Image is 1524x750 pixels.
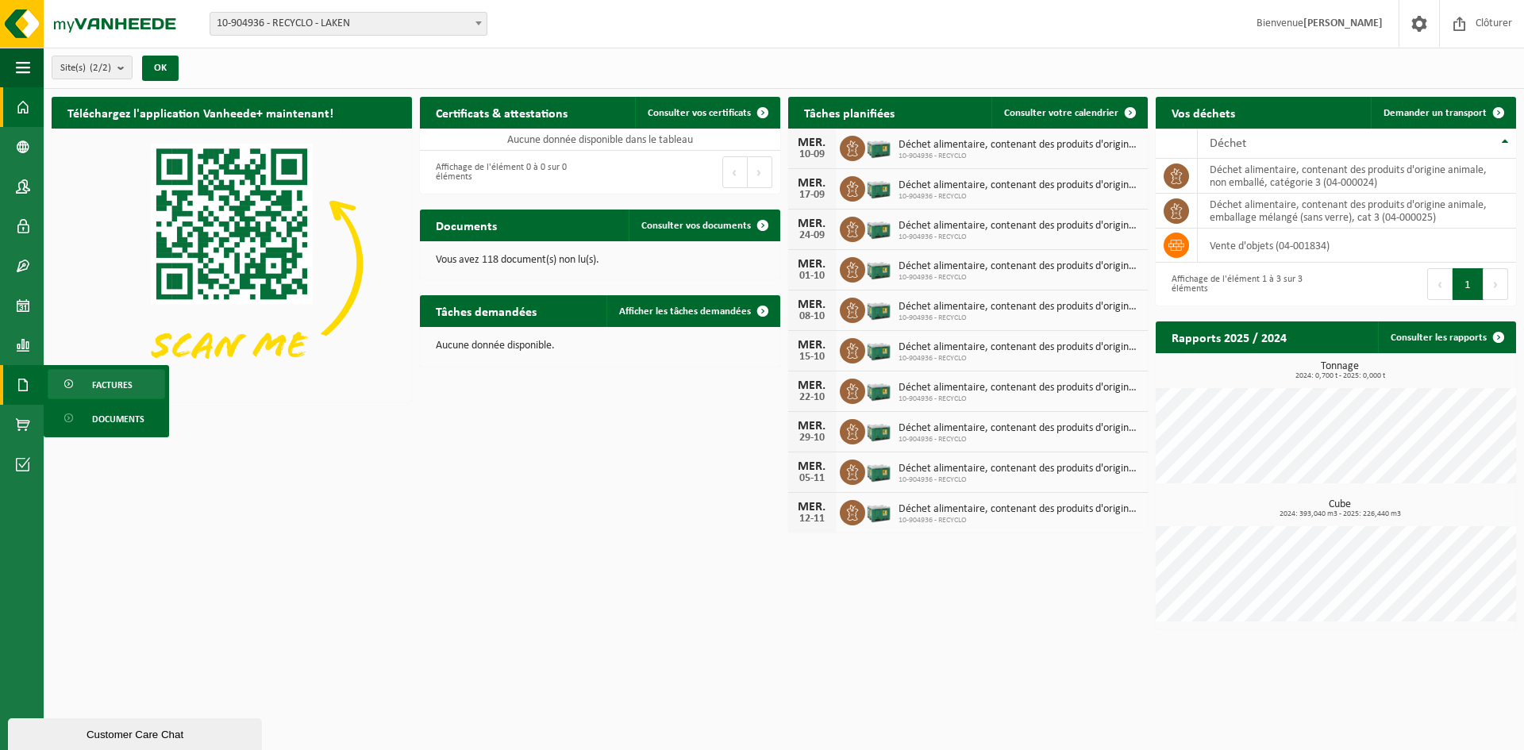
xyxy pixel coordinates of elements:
img: PB-LB-0680-HPE-GN-01 [865,457,892,484]
div: Affichage de l'élément 1 à 3 sur 3 éléments [1164,267,1328,302]
img: PB-LB-0680-HPE-GN-01 [865,417,892,444]
a: Consulter vos certificats [635,97,779,129]
span: 10-904936 - RECYCLO [899,394,1141,404]
span: Factures [92,370,133,400]
span: Afficher les tâches demandées [619,306,751,317]
img: PB-LB-0680-HPE-GN-01 [865,133,892,160]
img: PB-LB-0680-HPE-GN-01 [865,336,892,363]
td: vente d'objets (04-001834) [1198,229,1516,263]
span: Consulter vos documents [641,221,751,231]
span: Déchet alimentaire, contenant des produits d'origine animale, non emballé, catég... [899,179,1141,192]
span: 10-904936 - RECYCLO - LAKEN [210,13,487,35]
span: 10-904936 - RECYCLO [899,313,1141,323]
img: PB-LB-0680-HPE-GN-01 [865,214,892,241]
span: Documents [92,404,144,434]
a: Consulter les rapports [1378,321,1514,353]
div: MER. [796,339,828,352]
div: 24-09 [796,230,828,241]
span: Déchet alimentaire, contenant des produits d'origine animale, non emballé, catég... [899,301,1141,313]
iframe: chat widget [8,715,265,750]
div: MER. [796,137,828,149]
div: MER. [796,258,828,271]
td: déchet alimentaire, contenant des produits d'origine animale, non emballé, catégorie 3 (04-000024) [1198,159,1516,194]
span: Déchet alimentaire, contenant des produits d'origine animale, non emballé, catég... [899,463,1141,475]
p: Vous avez 118 document(s) non lu(s). [436,255,764,266]
h2: Certificats & attestations [420,97,583,128]
span: 2024: 393,040 m3 - 2025: 226,440 m3 [1164,510,1516,518]
span: 10-904936 - RECYCLO [899,152,1141,161]
div: MER. [796,501,828,513]
span: 10-904936 - RECYCLO [899,273,1141,283]
span: 2024: 0,700 t - 2025: 0,000 t [1164,372,1516,380]
span: Déchet alimentaire, contenant des produits d'origine animale, non emballé, catég... [899,260,1141,273]
img: PB-LB-0680-HPE-GN-01 [865,376,892,403]
a: Consulter votre calendrier [991,97,1146,129]
span: 10-904936 - RECYCLO [899,354,1141,363]
div: MER. [796,460,828,473]
div: MER. [796,379,828,392]
div: 08-10 [796,311,828,322]
img: PB-LB-0680-HPE-GN-01 [865,174,892,201]
div: 15-10 [796,352,828,363]
p: Aucune donnée disponible. [436,340,764,352]
div: 10-09 [796,149,828,160]
button: Next [748,156,772,188]
span: Site(s) [60,56,111,80]
div: MER. [796,298,828,311]
span: Déchet alimentaire, contenant des produits d'origine animale, non emballé, catég... [899,503,1141,516]
div: 12-11 [796,513,828,525]
div: MER. [796,177,828,190]
span: Demander un transport [1384,108,1487,118]
div: MER. [796,420,828,433]
span: Déchet alimentaire, contenant des produits d'origine animale, non emballé, catég... [899,382,1141,394]
a: Documents [48,403,165,433]
div: MER. [796,217,828,230]
button: Site(s)(2/2) [52,56,133,79]
a: Demander un transport [1371,97,1514,129]
td: déchet alimentaire, contenant des produits d'origine animale, emballage mélangé (sans verre), cat... [1198,194,1516,229]
div: 29-10 [796,433,828,444]
button: OK [142,56,179,81]
h2: Téléchargez l'application Vanheede+ maintenant! [52,97,349,128]
span: 10-904936 - RECYCLO [899,192,1141,202]
h2: Tâches demandées [420,295,552,326]
a: Consulter vos documents [629,210,779,241]
h3: Cube [1164,499,1516,518]
div: 01-10 [796,271,828,282]
h3: Tonnage [1164,361,1516,380]
img: Download de VHEPlus App [52,129,412,398]
h2: Rapports 2025 / 2024 [1156,321,1303,352]
span: Déchet alimentaire, contenant des produits d'origine animale, non emballé, catég... [899,341,1141,354]
button: Previous [722,156,748,188]
span: 10-904936 - RECYCLO - LAKEN [210,12,487,36]
img: PB-LB-0680-HPE-GN-01 [865,295,892,322]
span: Déchet [1210,137,1246,150]
strong: [PERSON_NAME] [1303,17,1383,29]
span: 10-904936 - RECYCLO [899,475,1141,485]
h2: Vos déchets [1156,97,1251,128]
h2: Tâches planifiées [788,97,910,128]
button: 1 [1453,268,1484,300]
span: Déchet alimentaire, contenant des produits d'origine animale, non emballé, catég... [899,139,1141,152]
span: Consulter votre calendrier [1004,108,1118,118]
span: Consulter vos certificats [648,108,751,118]
img: PB-LB-0680-HPE-GN-01 [865,255,892,282]
div: 05-11 [796,473,828,484]
div: 22-10 [796,392,828,403]
img: PB-LB-0680-HPE-GN-01 [865,498,892,525]
span: 10-904936 - RECYCLO [899,435,1141,444]
span: Déchet alimentaire, contenant des produits d'origine animale, non emballé, catég... [899,220,1141,233]
button: Next [1484,268,1508,300]
td: Aucune donnée disponible dans le tableau [420,129,780,151]
count: (2/2) [90,63,111,73]
span: 10-904936 - RECYCLO [899,233,1141,242]
span: Déchet alimentaire, contenant des produits d'origine animale, non emballé, catég... [899,422,1141,435]
div: Affichage de l'élément 0 à 0 sur 0 éléments [428,155,592,190]
h2: Documents [420,210,513,240]
span: 10-904936 - RECYCLO [899,516,1141,525]
a: Factures [48,369,165,399]
div: 17-09 [796,190,828,201]
button: Previous [1427,268,1453,300]
a: Afficher les tâches demandées [606,295,779,327]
